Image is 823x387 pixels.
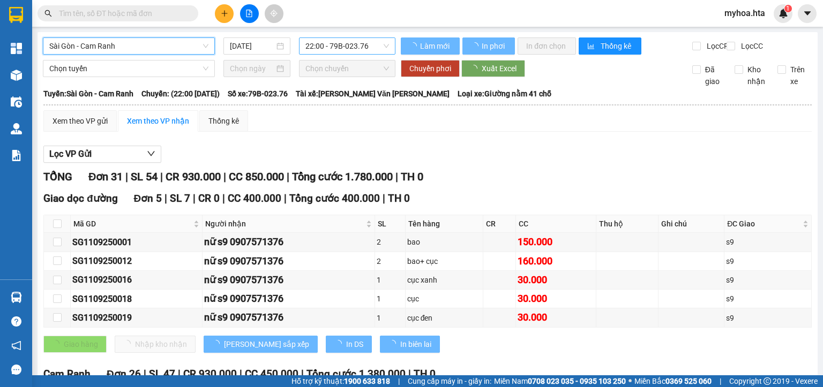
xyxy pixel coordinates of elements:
button: In biên lai [380,336,440,353]
th: CC [516,215,596,233]
span: TH 0 [388,192,410,204]
span: Xuất Excel [482,63,517,74]
span: Loại xe: Giường nằm 41 chỗ [458,88,551,100]
th: Ghi chú [659,215,724,233]
div: s9 [726,293,810,305]
span: | [144,368,146,380]
img: warehouse-icon [11,96,22,108]
input: Chọn ngày [230,63,274,74]
span: ⚪️ [629,379,632,383]
div: 1 [377,293,403,305]
img: icon-new-feature [779,9,788,18]
span: | [193,192,196,204]
button: aim [265,4,283,23]
span: loading [334,340,346,347]
span: | [222,192,225,204]
button: Giao hàng [43,336,107,353]
div: 2 [377,236,403,248]
div: nữ s9 0907571376 [204,272,373,287]
span: Tổng cước 1.380.000 [306,368,406,380]
img: dashboard-icon [11,43,22,54]
img: warehouse-icon [11,292,22,303]
span: Hỗ trợ kỹ thuật: [291,375,390,387]
span: | [164,192,167,204]
td: SG1109250012 [71,252,203,271]
span: | [395,170,398,183]
div: cục xanh [407,274,482,286]
span: CR 930.000 [183,368,237,380]
span: | [408,368,411,380]
div: SG1109250019 [72,311,200,324]
div: SG1109250016 [72,273,200,286]
span: file-add [245,10,253,17]
sup: 1 [784,5,792,12]
span: In biên lai [400,338,431,350]
span: Tài xế: [PERSON_NAME] Văn [PERSON_NAME] [296,88,450,100]
span: SL 54 [131,170,158,183]
div: Xem theo VP nhận [127,115,189,127]
span: Đơn 5 [134,192,162,204]
span: Làm mới [420,40,451,52]
span: Đơn 26 [107,368,141,380]
button: file-add [240,4,259,23]
span: Cam Ranh [43,368,91,380]
div: s9 [726,255,810,267]
b: Tuyến: Sài Gòn - Cam Ranh [43,89,133,98]
span: | [125,170,128,183]
span: ĐC Giao [727,218,800,230]
button: Chuyển phơi [401,60,460,77]
button: Làm mới [401,37,460,55]
td: SG1109250019 [71,308,203,327]
div: 30.000 [518,272,594,287]
span: Lọc CR [702,40,730,52]
div: cục đen [407,312,482,324]
div: nữ s9 0907571376 [204,291,373,306]
button: In DS [326,336,372,353]
img: solution-icon [11,150,22,161]
span: SL 47 [149,368,175,380]
span: | [284,192,287,204]
span: TH 0 [401,170,423,183]
td: SG1109250001 [71,233,203,252]
span: [PERSON_NAME] sắp xếp [224,338,309,350]
span: TH 0 [414,368,436,380]
span: Sài Gòn - Cam Ranh [49,38,208,54]
span: search [44,10,52,17]
span: Tổng cước 1.780.000 [292,170,393,183]
span: In phơi [482,40,506,52]
img: warehouse-icon [11,70,22,81]
input: 11/09/2025 [230,40,274,52]
span: Kho nhận [743,64,769,87]
span: Miền Nam [494,375,626,387]
span: CC 850.000 [229,170,284,183]
span: Chọn tuyến [49,60,208,77]
span: Tổng cước 400.000 [289,192,380,204]
button: plus [215,4,234,23]
span: | [398,375,400,387]
input: Tìm tên, số ĐT hoặc mã đơn [59,7,185,19]
span: SL 7 [170,192,190,204]
span: loading [471,42,480,50]
span: copyright [764,377,771,385]
button: In phơi [462,37,515,55]
span: Thống kê [601,40,633,52]
span: CR 0 [198,192,220,204]
div: 30.000 [518,291,594,306]
img: warehouse-icon [11,123,22,134]
div: nữ s9 0907571376 [204,254,373,269]
div: Thống kê [208,115,239,127]
th: SL [375,215,405,233]
button: caret-down [798,4,817,23]
span: | [301,368,304,380]
span: Miền Bắc [634,375,712,387]
span: Người nhận [205,218,364,230]
span: CC 400.000 [228,192,281,204]
th: CR [483,215,515,233]
span: 1 [786,5,790,12]
span: | [720,375,721,387]
span: CR 930.000 [166,170,221,183]
span: Giao dọc đường [43,192,118,204]
span: Lọc CC [737,40,765,52]
button: Nhập kho nhận [115,336,196,353]
div: s9 [726,274,810,286]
